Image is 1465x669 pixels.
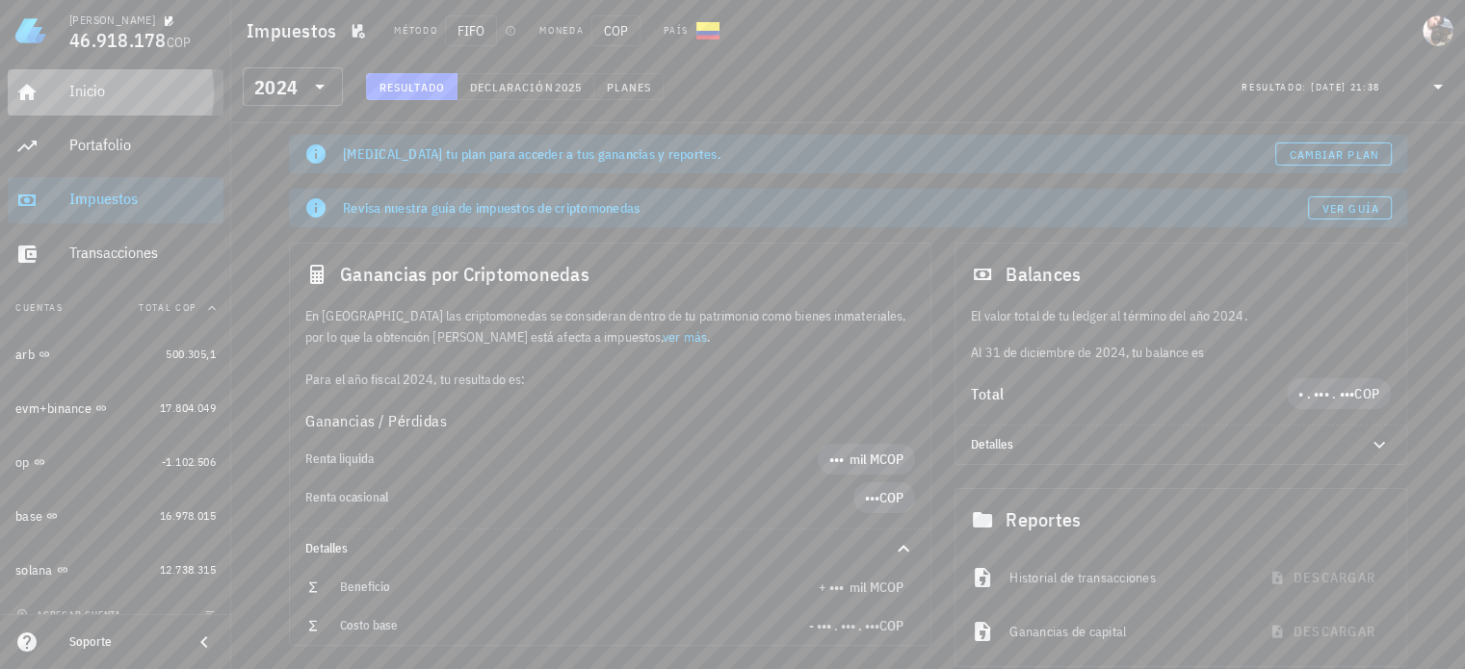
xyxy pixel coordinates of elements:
span: COP [167,34,192,51]
span: COP [879,450,903,468]
div: Al 31 de diciembre de 2024, tu balance es [955,305,1406,363]
a: solana 12.738.315 [8,547,223,593]
span: agregar cuenta [20,608,121,621]
div: Reportes [955,489,1406,551]
span: Ver guía [1321,201,1379,216]
div: Soporte [69,634,177,650]
a: arb 500.305,1 [8,331,223,377]
span: COP [591,15,641,46]
div: Ganancias de capital [1009,610,1242,653]
h1: Impuestos [247,15,344,46]
a: Inicio [8,69,223,116]
button: Planes [594,73,665,100]
span: 2025 [554,80,582,94]
span: -1.102.506 [162,454,216,469]
a: Ver guía [1308,196,1392,219]
div: Detalles [305,541,869,556]
div: Detalles [290,529,930,568]
div: [PERSON_NAME] [69,13,155,28]
span: Beneficio [340,579,390,595]
div: solana [15,562,53,579]
div: Resultado: [1242,74,1311,99]
span: - ••• . ••• . ••• [809,617,879,634]
div: En [GEOGRAPHIC_DATA] las criptomonedas se consideran dentro de tu patrimonio como bienes inmateri... [290,305,930,390]
div: Detalles [955,425,1406,464]
span: COP [879,617,903,634]
p: El valor total de tu ledger al término del año 2024. [971,305,1391,326]
a: evm+binance 17.804.049 [8,385,223,431]
span: Planes [606,80,652,94]
span: [MEDICAL_DATA] tu plan para acceder a tus ganancias y reportes. [343,145,721,163]
div: Renta ocasional [305,490,853,505]
div: Inicio [69,82,216,100]
span: COP [879,579,903,596]
span: ••• mil M [829,450,879,468]
span: Declaración [469,80,554,94]
div: CO-icon [696,19,719,42]
span: COP [879,489,903,506]
div: Portafolio [69,136,216,154]
a: Cambiar plan [1275,142,1392,166]
div: base [15,508,42,525]
a: Impuestos [8,177,223,223]
span: 16.978.015 [160,508,216,523]
div: Ganancias por Criptomonedas [290,244,930,305]
div: Detalles [971,437,1345,452]
a: op -1.102.506 [8,439,223,485]
img: LedgiFi [15,15,46,46]
button: Resultado [366,73,458,100]
div: Resultado:[DATE] 21:38 [1230,68,1461,105]
div: Balances [955,244,1406,305]
a: Portafolio [8,123,223,169]
div: arb [15,347,35,363]
span: Resultado [379,80,445,94]
span: COP [1354,385,1379,402]
div: Revisa nuestra guía de impuestos de criptomonedas [343,198,1308,218]
div: País [664,23,689,39]
div: Renta liquida [305,451,818,467]
a: base 16.978.015 [8,493,223,539]
div: evm+binance [15,400,92,417]
div: 2024 [254,78,298,97]
div: op [15,454,30,471]
span: Cambiar plan [1289,147,1379,162]
button: Declaración 2025 [458,73,594,100]
span: FIFO [445,15,497,46]
span: ••• [865,489,879,506]
span: Costo base [340,617,398,633]
div: [DATE] 21:38 [1311,78,1380,97]
div: 2024 [243,67,343,106]
a: Transacciones [8,231,223,277]
span: 46.918.178 [69,27,167,53]
div: avatar [1423,15,1453,46]
div: Transacciones [69,244,216,262]
button: CuentasTotal COP [8,285,223,331]
div: Método [394,23,437,39]
div: Impuestos [69,190,216,208]
span: Ganancias / Pérdidas [305,409,447,432]
span: 12.738.315 [160,562,216,577]
div: Total [971,386,1287,401]
span: Total COP [139,301,196,314]
span: • . ••• . ••• [1298,385,1354,402]
a: ver más [663,328,707,346]
span: 500.305,1 [166,347,216,361]
div: Moneda [539,23,584,39]
span: + ••• mil M [819,579,879,596]
span: 17.804.049 [160,400,216,415]
button: agregar cuenta [12,605,130,624]
div: Historial de transacciones [1009,556,1242,599]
